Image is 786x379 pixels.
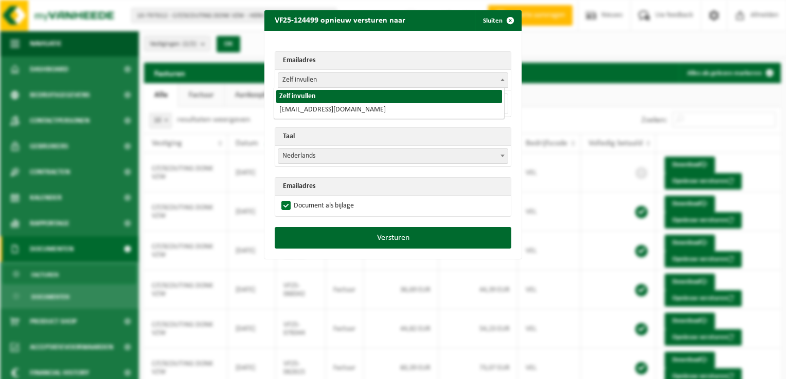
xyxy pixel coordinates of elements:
[275,52,511,70] th: Emailadres
[278,148,508,164] span: Nederlands
[278,73,508,87] span: Zelf invullen
[276,90,502,103] li: Zelf invullen
[279,198,354,214] label: Document als bijlage
[278,72,508,88] span: Zelf invullen
[278,149,508,163] span: Nederlands
[475,10,521,31] button: Sluiten
[264,10,416,30] h2: VF25-124499 opnieuw versturen naar
[275,128,511,146] th: Taal
[276,103,502,117] li: [EMAIL_ADDRESS][DOMAIN_NAME]
[275,178,511,196] th: Emailadres
[275,227,511,249] button: Versturen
